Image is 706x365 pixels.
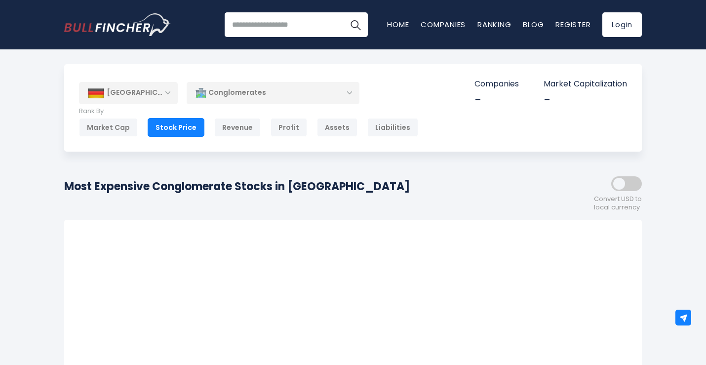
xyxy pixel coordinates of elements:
[271,118,307,137] div: Profit
[79,107,418,116] p: Rank By
[64,178,410,195] h1: Most Expensive Conglomerate Stocks in [GEOGRAPHIC_DATA]
[555,19,590,30] a: Register
[187,81,359,104] div: Conglomerates
[474,79,519,89] p: Companies
[477,19,511,30] a: Ranking
[79,118,138,137] div: Market Cap
[544,92,627,107] div: -
[602,12,642,37] a: Login
[421,19,466,30] a: Companies
[387,19,409,30] a: Home
[64,13,171,36] img: Bullfincher logo
[148,118,204,137] div: Stock Price
[79,82,178,104] div: [GEOGRAPHIC_DATA]
[64,13,170,36] a: Go to homepage
[523,19,544,30] a: Blog
[317,118,357,137] div: Assets
[474,92,519,107] div: -
[343,12,368,37] button: Search
[594,195,642,212] span: Convert USD to local currency
[367,118,418,137] div: Liabilities
[544,79,627,89] p: Market Capitalization
[214,118,261,137] div: Revenue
